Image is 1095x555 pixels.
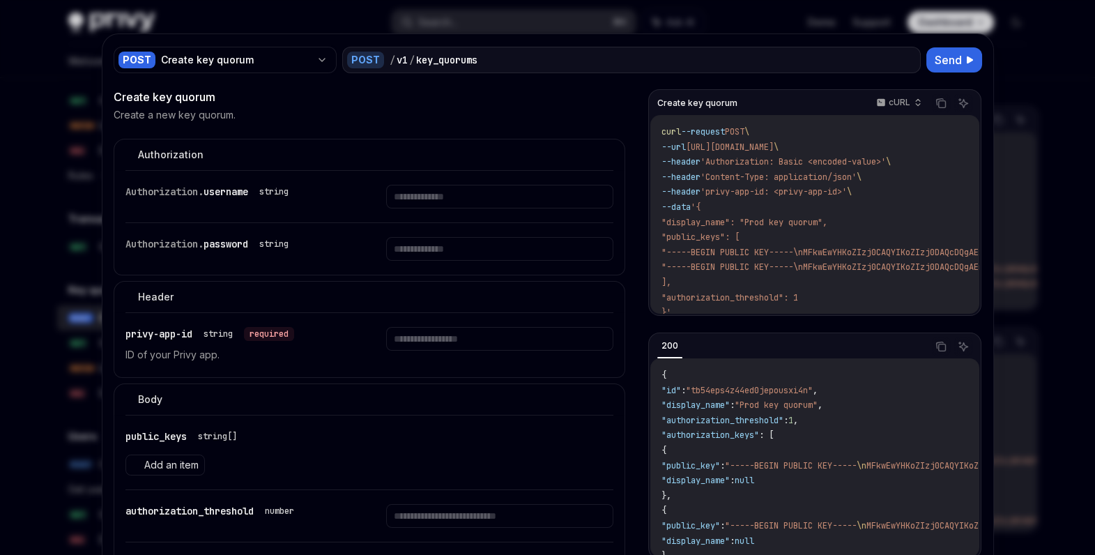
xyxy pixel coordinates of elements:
span: null [735,475,754,486]
button: Add an item [125,455,205,476]
span: { [661,370,666,381]
span: , [793,415,798,426]
span: \ [847,186,852,197]
span: password [204,238,248,250]
button: expand input section [114,139,626,170]
p: Create a new key quorum. [114,108,236,122]
span: , [813,385,818,396]
p: ID of your Privy app. [125,347,353,363]
span: 1 [788,415,793,426]
span: 'Authorization: Basic <encoded-value>' [700,156,886,167]
span: : [ [759,429,774,441]
div: Authorization.password [125,237,294,251]
div: Create key quorum [161,53,311,67]
span: { [661,445,666,456]
span: --header [661,172,700,183]
span: 'Content-Type: application/json' [700,172,857,183]
span: : [681,385,686,396]
span: --request [681,126,725,137]
span: '{ [691,202,700,213]
span: "display_name" [661,535,730,547]
div: 200 [657,337,682,354]
span: Add an item [144,458,199,472]
button: Copy the contents from the code block [932,337,950,356]
span: "public_key" [661,520,720,531]
span: "id" [661,385,681,396]
span: --url [661,142,686,153]
span: authorization_threshold [125,505,254,517]
span: Create key quorum [657,98,737,109]
div: authorization_threshold [125,504,300,518]
span: \n [857,520,866,531]
span: curl [661,126,681,137]
div: privy-app-id [125,327,294,341]
span: \ [886,156,891,167]
span: username [204,185,248,198]
p: cURL [889,97,910,108]
span: "authorization_threshold" [661,415,783,426]
span: : [720,520,725,531]
span: }, [661,490,671,501]
span: "display_name" [661,475,730,486]
div: Header [138,289,174,305]
span: privy-app-id [125,328,192,340]
span: Authorization. [125,185,204,198]
span: : [730,475,735,486]
span: null [735,535,754,547]
div: Body [138,391,162,408]
div: / [409,53,415,67]
div: key_quorums [416,53,477,67]
span: "public_keys": [ [661,231,740,243]
button: expand input section [114,281,626,312]
span: \ [857,172,862,183]
span: "Prod key quorum" [735,400,818,411]
span: [URL][DOMAIN_NAME] [686,142,774,153]
span: --header [661,156,700,167]
div: required [244,327,294,341]
span: --data [661,202,691,213]
span: }' [661,307,671,318]
span: \n [857,460,866,471]
button: POSTCreate key quorum [114,45,337,75]
div: Create key quorum [114,89,626,105]
span: "-----BEGIN PUBLIC KEY----- [725,460,857,471]
div: v1 [397,53,408,67]
span: POST [725,126,744,137]
span: "-----BEGIN PUBLIC KEY----- [725,520,857,531]
div: POST [118,52,155,68]
span: : [730,535,735,547]
div: Authorization [138,146,204,163]
span: \ [744,126,749,137]
span: "authorization_keys" [661,429,759,441]
button: Ask AI [954,337,972,356]
div: Authorization.username [125,185,294,199]
span: --header [661,186,700,197]
button: Ask AI [954,94,972,112]
div: POST [347,52,384,68]
span: 'privy-app-id: <privy-app-id>' [700,186,847,197]
div: string [259,186,289,197]
span: "display_name": "Prod key quorum", [661,217,827,228]
span: : [730,400,735,411]
span: { [661,505,666,516]
button: cURL [868,91,928,115]
span: : [783,415,788,426]
span: : [720,460,725,471]
button: Send [926,47,982,73]
button: Copy the contents from the code block [932,94,950,112]
span: "authorization_threshold": 1 [661,292,798,303]
div: string[] [198,431,237,442]
span: "tb54eps4z44ed0jepousxi4n" [686,385,813,396]
span: "display_name" [661,400,730,411]
span: Authorization. [125,238,204,250]
div: string [259,238,289,250]
span: public_keys [125,430,187,443]
span: "public_key" [661,460,720,471]
div: string [204,328,233,340]
span: Send [935,52,962,68]
div: / [390,53,395,67]
span: \ [774,142,779,153]
span: ], [661,277,671,288]
div: public_keys [125,429,243,443]
div: number [265,505,294,517]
